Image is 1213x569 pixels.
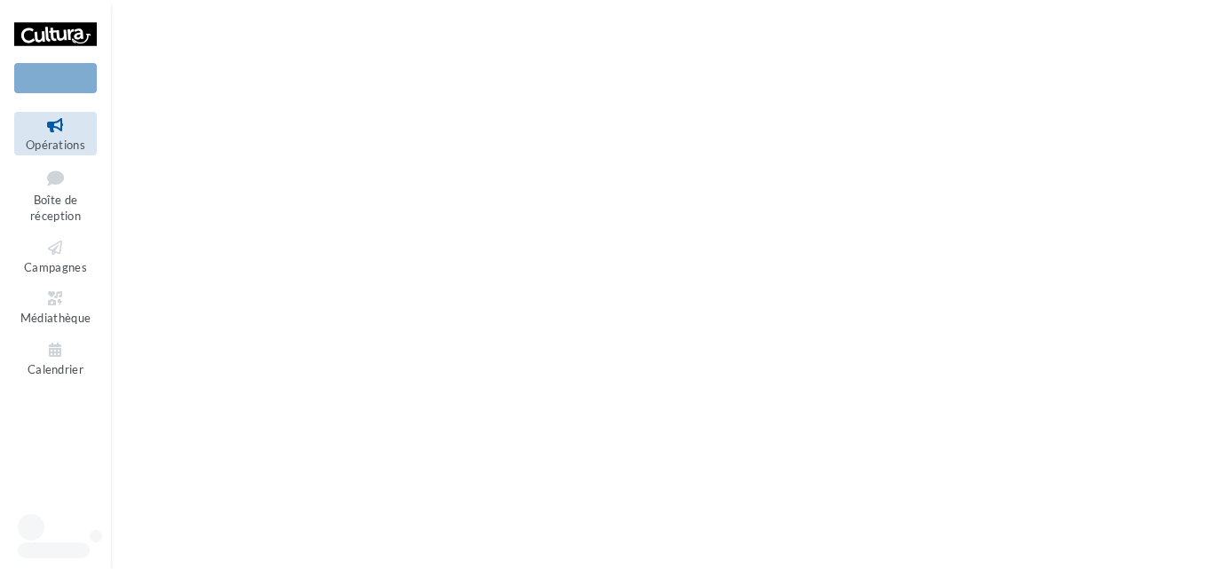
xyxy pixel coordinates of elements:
span: Médiathèque [20,311,91,325]
a: Calendrier [14,336,97,380]
span: Boîte de réception [30,193,81,224]
span: Calendrier [28,362,83,376]
a: Opérations [14,112,97,155]
span: Opérations [26,138,85,152]
div: Nouvelle campagne [14,63,97,93]
a: Médiathèque [14,285,97,328]
a: Campagnes [14,234,97,278]
span: Campagnes [24,260,87,274]
a: Boîte de réception [14,162,97,227]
